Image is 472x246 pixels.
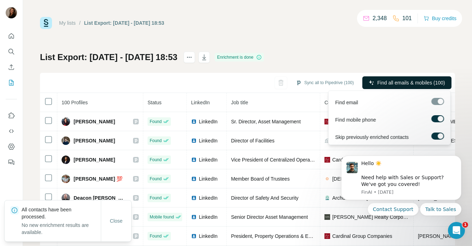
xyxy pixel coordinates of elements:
button: Use Surfe API [6,125,17,137]
button: Enrich CSV [6,61,17,74]
button: Search [6,45,17,58]
iframe: Intercom live chat [448,222,465,239]
p: No new enrichment results are available. [22,222,101,236]
img: company-logo [324,176,330,182]
span: [PERSON_NAME] [74,137,115,144]
span: Company [324,100,346,105]
button: Dashboard [6,140,17,153]
img: LinkedIn logo [191,233,197,239]
button: Find all emails & mobiles (100) [362,76,451,89]
span: Found [150,233,162,239]
span: [PERSON_NAME] [74,118,115,125]
div: Enrichment is done [215,53,264,61]
span: LinkedIn [199,156,218,163]
span: Sr. Director, Asset Management [231,119,301,124]
span: LinkedIn [199,233,218,240]
span: Director of Facilities [231,138,275,143]
span: Director of Safety And Security [231,195,299,201]
span: LinkedIn [199,194,218,201]
button: actions [184,52,195,63]
img: Avatar [62,175,70,183]
img: company-logo [324,157,330,163]
span: Find mobile phone [335,116,376,123]
span: Find all emails & mobiles (100) [377,79,445,86]
span: President, Property Operations & Experience [231,233,330,239]
div: List Export: [DATE] - [DATE] 18:53 [84,19,165,27]
img: Avatar [62,136,70,145]
p: All contacts have been processed. [22,206,101,220]
button: Feedback [6,156,17,169]
img: LinkedIn logo [191,176,197,182]
button: Buy credits [424,13,456,23]
img: Avatar [6,7,17,18]
span: 1 [462,222,468,228]
h1: List Export: [DATE] - [DATE] 18:53 [40,52,177,63]
img: LinkedIn logo [191,138,197,143]
iframe: Intercom notifications message [330,147,472,242]
button: Quick start [6,30,17,42]
button: Sync all to Pipedrive (100) [291,77,359,88]
span: Senior Director Asset Management [231,214,308,220]
span: LinkedIn [199,137,218,144]
span: Close [110,217,123,224]
span: LinkedIn [199,118,218,125]
img: LinkedIn logo [191,195,197,201]
img: company-logo [324,195,330,201]
span: [PERSON_NAME] [74,156,115,163]
span: Found [150,195,162,201]
span: Skip previously enriched contacts [335,134,409,141]
span: Vice President of Centralized Operations Services [231,157,341,163]
span: Found [150,176,162,182]
span: 100 Profiles [62,100,88,105]
img: Avatar [62,194,70,202]
img: Surfe Logo [40,17,52,29]
span: [PERSON_NAME] 💯 [74,175,122,182]
button: Close [105,215,128,227]
span: Found [150,157,162,163]
span: Member Board of Trustees [231,176,290,182]
img: Avatar [62,117,70,126]
span: Found [150,118,162,125]
span: Find email [335,99,358,106]
p: 2,348 [373,14,387,23]
span: Status [148,100,162,105]
button: Use Surfe on LinkedIn [6,109,17,122]
span: LinkedIn [191,100,210,105]
a: My lists [59,20,76,26]
span: LinkedIn [199,213,218,221]
span: Found [150,137,162,144]
span: LinkedIn [199,175,218,182]
img: Avatar [62,156,70,164]
img: LinkedIn logo [191,214,197,220]
p: 101 [402,14,412,23]
li: / [79,19,81,27]
span: Deacon [PERSON_NAME] [74,194,126,201]
span: Job title [231,100,248,105]
img: LinkedIn logo [191,119,197,124]
img: company-logo [324,214,330,220]
button: My lists [6,76,17,89]
span: Mobile found [150,214,174,220]
img: LinkedIn logo [191,157,197,163]
img: company-logo [324,233,330,239]
img: company-logo [324,119,330,124]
